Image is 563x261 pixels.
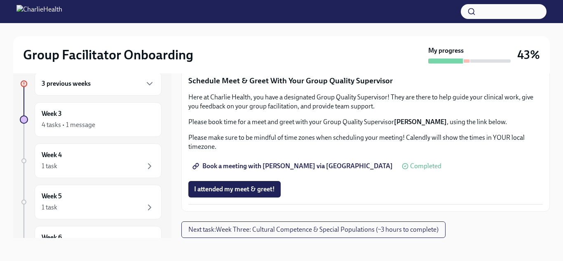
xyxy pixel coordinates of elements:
[20,226,162,261] a: Week 6
[42,233,62,242] h6: Week 6
[35,72,162,96] div: 3 previous weeks
[42,120,95,129] div: 4 tasks • 1 message
[42,192,62,201] h6: Week 5
[181,221,446,238] button: Next task:Week Three: Cultural Competence & Special Populations (~3 hours to complete)
[194,162,393,170] span: Book a meeting with [PERSON_NAME] via [GEOGRAPHIC_DATA]
[428,46,464,55] strong: My progress
[188,158,399,174] a: Book a meeting with [PERSON_NAME] via [GEOGRAPHIC_DATA]
[42,162,57,171] div: 1 task
[20,102,162,137] a: Week 34 tasks • 1 message
[20,143,162,178] a: Week 41 task
[188,181,281,198] button: I attended my meet & greet!
[194,185,275,193] span: I attended my meet & greet!
[42,79,91,88] h6: 3 previous weeks
[188,226,439,234] span: Next task : Week Three: Cultural Competence & Special Populations (~3 hours to complete)
[188,118,543,127] p: Please book time for a meet and greet with your Group Quality Supervisor , using the link below.
[42,150,62,160] h6: Week 4
[20,185,162,219] a: Week 51 task
[188,93,543,111] p: Here at Charlie Health, you have a designated Group Quality Supervisor! They are there to help gu...
[23,47,193,63] h2: Group Facilitator Onboarding
[188,133,543,151] p: Please make sure to be mindful of time zones when scheduling your meeting! Calendly will show the...
[394,118,447,126] strong: [PERSON_NAME]
[410,163,441,169] span: Completed
[42,109,62,118] h6: Week 3
[16,5,62,18] img: CharlieHealth
[188,75,543,86] p: Schedule Meet & Greet With Your Group Quality Supervisor
[517,47,540,62] h3: 43%
[42,203,57,212] div: 1 task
